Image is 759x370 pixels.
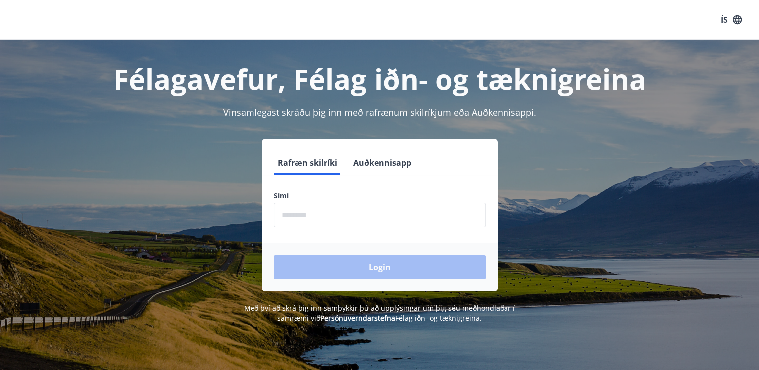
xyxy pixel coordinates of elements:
[274,151,341,175] button: Rafræn skilríki
[715,11,747,29] button: ÍS
[320,313,395,323] a: Persónuverndarstefna
[349,151,415,175] button: Auðkennisapp
[223,106,536,118] span: Vinsamlegast skráðu þig inn með rafrænum skilríkjum eða Auðkennisappi.
[274,191,486,201] label: Sími
[244,303,515,323] span: Með því að skrá þig inn samþykkir þú að upplýsingar um þig séu meðhöndlaðar í samræmi við Félag i...
[32,60,727,98] h1: Félagavefur, Félag iðn- og tæknigreina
